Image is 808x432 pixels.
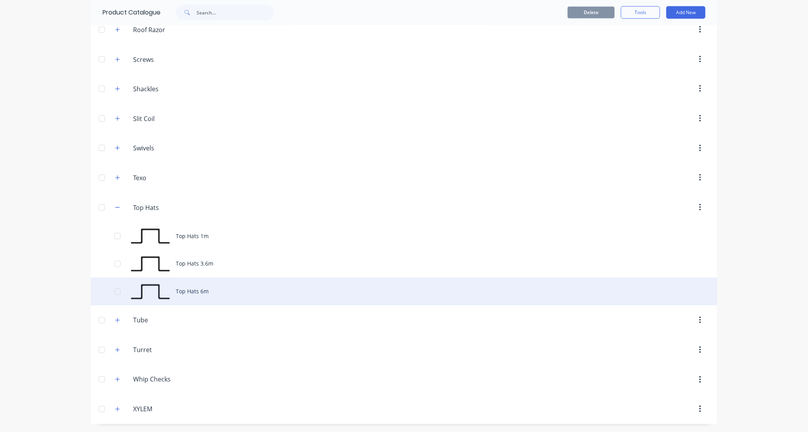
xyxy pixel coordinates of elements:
[133,375,226,384] input: Enter category name
[133,173,226,183] input: Enter category name
[621,6,660,19] button: Tools
[197,5,274,20] input: Search...
[133,84,226,94] input: Enter category name
[133,405,226,414] input: Enter category name
[666,6,705,19] button: Add New
[133,345,226,355] input: Enter category name
[91,222,717,250] div: Top Hats 1mTop Hats 1m
[91,250,717,278] div: Top Hats 3.6mTop Hats 3.6m
[133,55,226,64] input: Enter category name
[133,114,226,123] input: Enter category name
[133,203,226,212] input: Enter category name
[133,25,226,34] input: Enter category name
[133,143,226,153] input: Enter category name
[133,316,226,325] input: Enter category name
[568,7,615,18] button: Delete
[91,278,717,305] div: Top Hats 6mTop Hats 6m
